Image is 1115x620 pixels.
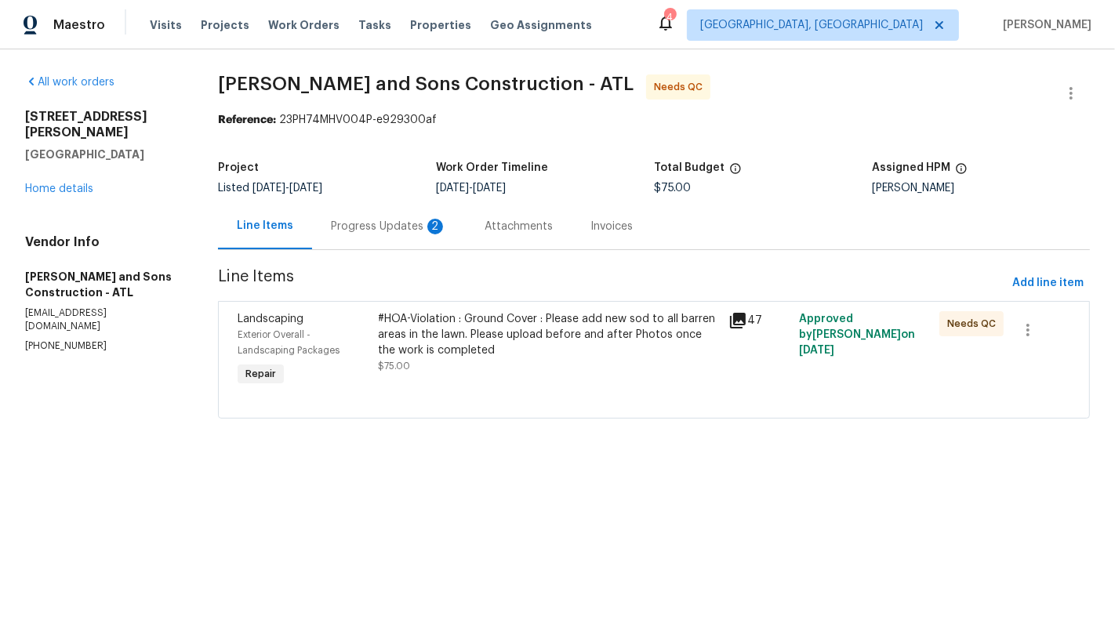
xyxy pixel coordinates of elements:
span: [DATE] [799,345,834,356]
h5: [GEOGRAPHIC_DATA] [25,147,180,162]
h5: [PERSON_NAME] and Sons Construction - ATL [25,269,180,300]
div: Invoices [590,219,633,234]
span: Repair [239,366,282,382]
span: Approved by [PERSON_NAME] on [799,314,915,356]
span: Visits [150,17,182,33]
span: Work Orders [268,17,340,33]
span: The hpm assigned to this work order. [955,162,968,183]
div: Line Items [237,218,293,234]
span: [PERSON_NAME] and Sons Construction - ATL [218,74,634,93]
h5: Total Budget [654,162,725,173]
h5: Work Order Timeline [436,162,548,173]
span: $75.00 [654,183,691,194]
span: The total cost of line items that have been proposed by Opendoor. This sum includes line items th... [729,162,742,183]
span: - [252,183,322,194]
div: 23PH74MHV004P-e929300af [218,112,1090,128]
b: Reference: [218,114,276,125]
span: [PERSON_NAME] [997,17,1091,33]
span: - [436,183,506,194]
span: [DATE] [473,183,506,194]
span: Landscaping [238,314,303,325]
span: Exterior Overall - Landscaping Packages [238,330,340,355]
a: All work orders [25,77,114,88]
span: [DATE] [252,183,285,194]
span: [DATE] [289,183,322,194]
span: Properties [410,17,471,33]
p: [EMAIL_ADDRESS][DOMAIN_NAME] [25,306,180,333]
span: Geo Assignments [490,17,592,33]
span: Projects [201,17,249,33]
div: Attachments [485,219,553,234]
span: Needs QC [654,79,709,95]
h5: Assigned HPM [872,162,950,173]
div: 4 [664,9,675,25]
p: [PHONE_NUMBER] [25,339,180,353]
div: 47 [728,311,790,330]
h2: [STREET_ADDRESS][PERSON_NAME] [25,109,180,140]
div: 2 [427,219,443,234]
span: Listed [218,183,322,194]
span: $75.00 [378,361,410,371]
div: #HOA-Violation : Ground Cover : Please add new sod to all barren areas in the lawn. Please upload... [378,311,720,358]
span: Needs QC [947,316,1002,332]
span: Tasks [358,20,391,31]
span: Line Items [218,269,1006,298]
div: [PERSON_NAME] [872,183,1090,194]
span: Add line item [1012,274,1084,293]
span: [GEOGRAPHIC_DATA], [GEOGRAPHIC_DATA] [700,17,923,33]
a: Home details [25,183,93,194]
span: [DATE] [436,183,469,194]
h5: Project [218,162,259,173]
div: Progress Updates [331,219,447,234]
button: Add line item [1006,269,1090,298]
h4: Vendor Info [25,234,180,250]
span: Maestro [53,17,105,33]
